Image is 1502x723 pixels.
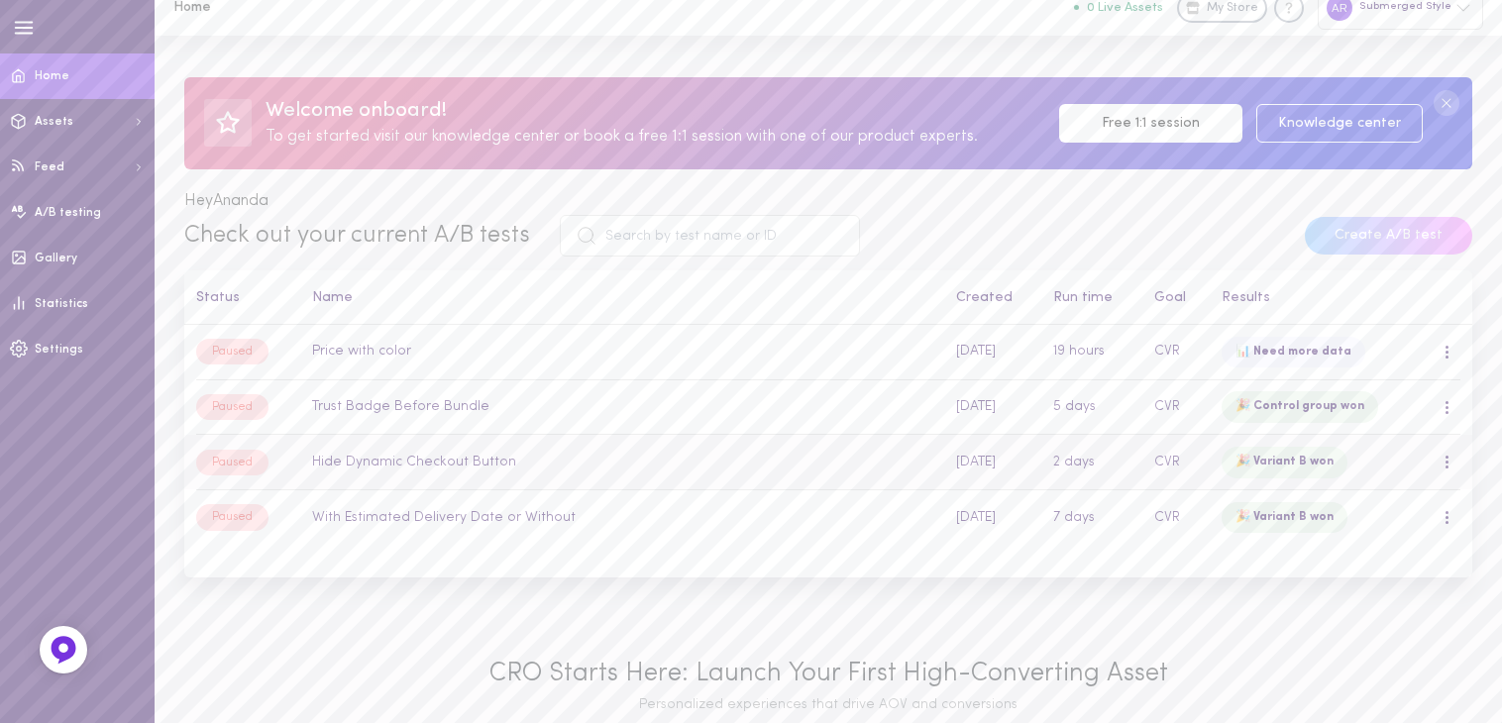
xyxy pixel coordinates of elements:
span: Feed [35,161,64,173]
span: Hey Ananda [184,193,268,209]
div: Paused [196,394,268,420]
div: To get started visit our knowledge center or book a free 1:1 session with one of our product expe... [266,125,1045,150]
span: Check out your current A/B tests [184,224,530,248]
td: CVR [1143,325,1211,379]
td: CVR [1143,435,1211,490]
td: [DATE] [945,435,1042,490]
img: Feedback Button [49,635,78,665]
span: Settings [35,344,83,356]
td: 7 days [1042,490,1143,545]
th: Created [945,270,1042,325]
div: Welcome onboard! [266,97,1045,125]
div: Paused [196,450,268,475]
td: 5 days [1042,379,1143,435]
th: Run time [1042,270,1143,325]
div: 📊 Need more data [1222,337,1365,368]
a: 0 Live Assets [1074,1,1177,15]
span: Home [35,70,69,82]
div: 🎉 Variant B won [1222,502,1347,534]
th: Name [301,270,945,325]
div: 🎉 Variant B won [1222,447,1347,478]
span: Gallery [35,253,77,264]
td: Trust Badge Before Bundle [301,379,945,435]
td: CVR [1143,379,1211,435]
div: Paused [196,504,268,530]
td: [DATE] [945,325,1042,379]
span: A/B testing [35,207,101,219]
td: [DATE] [945,379,1042,435]
div: Paused [196,339,268,364]
a: Create A/B test [1305,228,1472,243]
button: 0 Live Assets [1074,1,1163,14]
input: Search by test name or ID [560,215,860,257]
th: Status [184,270,301,325]
button: Create A/B test [1305,217,1472,255]
a: Knowledge center [1256,104,1423,143]
td: 2 days [1042,435,1143,490]
span: Statistics [35,298,88,310]
a: Free 1:1 session [1059,104,1242,143]
div: Personalized experiences that drive AOV and conversions [194,697,1462,714]
div: 🎉 Control group won [1222,391,1378,423]
td: Price with color [301,325,945,379]
td: Hide Dynamic Checkout Button [301,435,945,490]
th: Results [1210,270,1430,325]
td: CVR [1143,490,1211,545]
div: CRO Starts Here: Launch Your First High-Converting Asset [194,659,1462,689]
td: [DATE] [945,490,1042,545]
span: Assets [35,116,73,128]
td: 19 hours [1042,325,1143,379]
th: Goal [1143,270,1211,325]
td: With Estimated Delivery Date or Without [301,490,945,545]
